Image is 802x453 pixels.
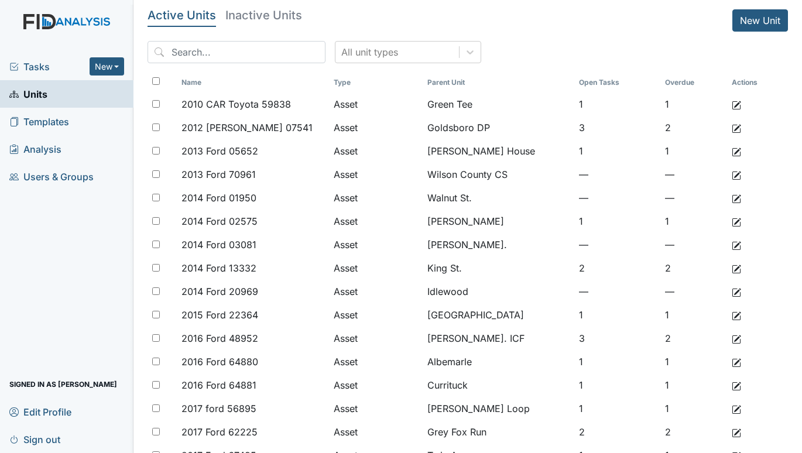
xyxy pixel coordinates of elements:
th: Toggle SortBy [423,73,574,92]
td: Idlewood [423,280,574,303]
td: — [660,280,727,303]
span: Units [9,85,47,103]
td: 2 [660,116,727,139]
td: — [660,186,727,210]
td: — [574,186,660,210]
td: Asset [329,210,423,233]
td: 1 [574,397,660,420]
h5: Inactive Units [225,9,302,21]
th: Toggle SortBy [574,73,660,92]
td: 2 [574,420,660,444]
td: Asset [329,92,423,116]
td: Walnut St. [423,186,574,210]
th: Toggle SortBy [177,73,328,92]
td: Asset [329,116,423,139]
td: 1 [660,92,727,116]
th: Toggle SortBy [329,73,423,92]
td: Asset [329,139,423,163]
h5: Active Units [148,9,216,21]
td: [PERSON_NAME] House [423,139,574,163]
td: Asset [329,186,423,210]
td: Asset [329,233,423,256]
span: Templates [9,112,69,131]
td: 1 [574,92,660,116]
span: 2017 ford 56895 [181,401,256,416]
td: 1 [660,373,727,397]
td: — [660,233,727,256]
span: Edit Profile [9,403,71,421]
span: Signed in as [PERSON_NAME] [9,375,117,393]
td: [GEOGRAPHIC_DATA] [423,303,574,327]
span: Users & Groups [9,167,94,186]
td: 2 [660,420,727,444]
span: 2013 Ford 70961 [181,167,256,181]
td: Asset [329,373,423,397]
td: Asset [329,350,423,373]
td: — [574,280,660,303]
td: 1 [660,350,727,373]
a: Tasks [9,60,90,74]
span: 2016 Ford 64880 [181,355,258,369]
span: 2017 Ford 62225 [181,425,258,439]
td: King St. [423,256,574,280]
input: Search... [148,41,325,63]
td: Grey Fox Run [423,420,574,444]
td: 1 [574,210,660,233]
td: [PERSON_NAME]. [423,233,574,256]
td: Asset [329,256,423,280]
td: 1 [660,303,727,327]
th: Toggle SortBy [660,73,727,92]
td: Asset [329,163,423,186]
td: 1 [574,303,660,327]
td: [PERSON_NAME] [423,210,574,233]
input: Toggle All Rows Selected [152,77,160,85]
td: Currituck [423,373,574,397]
td: 1 [660,397,727,420]
span: 2010 CAR Toyota 59838 [181,97,291,111]
span: 2016 Ford 48952 [181,331,258,345]
td: Wilson County CS [423,163,574,186]
span: 2014 Ford 13332 [181,261,256,275]
button: New [90,57,125,75]
span: 2013 Ford 05652 [181,144,258,158]
span: 2014 Ford 01950 [181,191,256,205]
td: Asset [329,303,423,327]
span: 2016 Ford 64881 [181,378,256,392]
td: 1 [574,373,660,397]
td: 3 [574,116,660,139]
td: Asset [329,420,423,444]
td: Goldsboro DP [423,116,574,139]
span: Sign out [9,430,60,448]
td: 1 [660,139,727,163]
span: 2015 Ford 22364 [181,308,258,322]
td: Albemarle [423,350,574,373]
td: 1 [574,350,660,373]
td: [PERSON_NAME] Loop [423,397,574,420]
td: 3 [574,327,660,350]
span: 2014 Ford 20969 [181,284,258,298]
div: All unit types [341,45,398,59]
span: 2014 Ford 03081 [181,238,256,252]
td: — [574,233,660,256]
span: Analysis [9,140,61,158]
td: [PERSON_NAME]. ICF [423,327,574,350]
td: 1 [660,210,727,233]
td: 2 [574,256,660,280]
td: 2 [660,256,727,280]
td: Green Tee [423,92,574,116]
span: 2014 Ford 02575 [181,214,258,228]
td: 2 [660,327,727,350]
td: 1 [574,139,660,163]
td: — [574,163,660,186]
td: Asset [329,280,423,303]
td: Asset [329,327,423,350]
a: New Unit [732,9,788,32]
span: 2012 [PERSON_NAME] 07541 [181,121,313,135]
td: — [660,163,727,186]
td: Asset [329,397,423,420]
th: Actions [727,73,786,92]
